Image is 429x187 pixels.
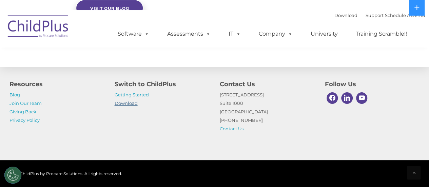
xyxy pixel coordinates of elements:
[9,92,20,97] a: Blog
[385,13,425,18] a: Schedule A Demo
[222,27,248,41] a: IT
[325,79,420,89] h4: Follow Us
[94,73,123,78] span: Phone number
[94,45,115,50] span: Last name
[4,11,72,44] img: ChildPlus by Procare Solutions
[4,167,21,184] button: Cookies Settings
[115,79,210,89] h4: Switch to ChildPlus
[9,109,36,114] a: Giving Back
[354,91,369,106] a: Youtube
[366,13,384,18] a: Support
[4,171,122,176] span: © 2025 ChildPlus by Procare Solutions. All rights reserved.
[115,100,138,106] a: Download
[9,79,104,89] h4: Resources
[9,100,42,106] a: Join Our Team
[160,27,217,41] a: Assessments
[325,91,340,106] a: Facebook
[304,27,345,41] a: University
[115,92,149,97] a: Getting Started
[220,91,315,133] p: [STREET_ADDRESS] Suite 1000 [GEOGRAPHIC_DATA] [PHONE_NUMBER]
[334,13,357,18] a: Download
[9,117,40,123] a: Privacy Policy
[220,126,243,131] a: Contact Us
[339,91,354,106] a: Linkedin
[252,27,299,41] a: Company
[334,13,425,18] font: |
[90,6,129,11] span: Visit our blog
[349,27,414,41] a: Training Scramble!!
[220,79,315,89] h4: Contact Us
[111,27,156,41] a: Software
